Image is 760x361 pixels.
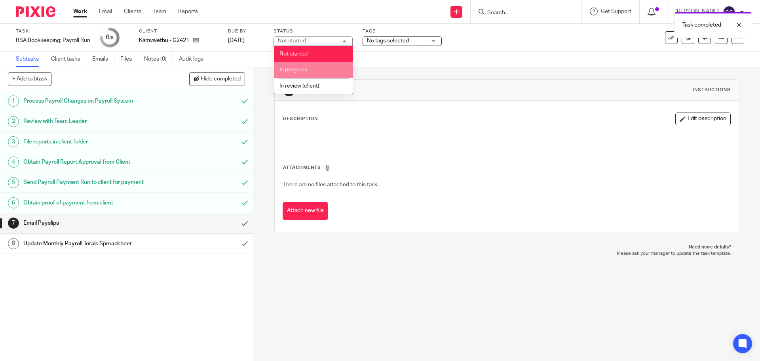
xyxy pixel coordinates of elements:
[16,28,90,34] label: Task
[23,217,160,229] h1: Email Payslips
[73,8,87,15] a: Work
[8,72,51,86] button: + Add subtask
[106,33,114,42] div: 6
[228,28,264,34] label: Due by
[23,95,160,107] h1: Process Payroll Changes on Payroll System
[23,238,160,250] h1: Update Monthly Payroll Totals Spreadsheet
[99,8,112,15] a: Email
[8,238,19,249] div: 8
[144,52,173,67] a: Notes (0)
[178,8,198,15] a: Reports
[8,218,19,229] div: 7
[8,177,19,188] div: 5
[283,202,328,220] button: Attach new file
[682,21,722,29] p: Task completed.
[201,76,241,82] span: Hide completed
[92,52,114,67] a: Emails
[23,197,160,209] h1: Obtain proof of payment from client
[693,87,731,93] div: Instructions
[367,38,409,44] span: No tags selected
[139,36,189,44] p: Kamvalethu - G2421
[8,157,19,168] div: 4
[120,52,138,67] a: Files
[8,96,19,107] div: 1
[16,52,45,67] a: Subtasks
[283,182,378,187] span: There are no files attached to this task.
[23,156,160,168] h1: Obtain Payroll Report Approval from Client
[723,6,735,18] img: svg%3E
[23,136,160,148] h1: File reports in client folder
[283,116,318,122] p: Description
[189,72,245,86] button: Hide completed
[279,83,319,89] span: In review (client)
[124,8,141,15] a: Clients
[8,136,19,147] div: 3
[274,28,353,34] label: Status
[8,116,19,127] div: 2
[109,36,114,40] small: /8
[363,28,442,34] label: Tags
[153,8,166,15] a: Team
[279,67,307,73] span: In progress
[283,165,321,170] span: Attachments
[139,28,218,34] label: Client
[51,52,86,67] a: Client tasks
[282,244,731,250] p: Need more details?
[23,176,160,188] h1: Send Payroll Payment Run to client for payment
[8,197,19,208] div: 6
[16,6,55,17] img: Pixie
[228,38,245,43] span: [DATE]
[16,36,90,44] div: RSA Bookkeeping: Payroll Run
[279,51,308,57] span: Not started
[278,38,306,44] div: Not started
[675,113,731,125] button: Edit description
[300,86,524,94] h1: Email Payslips
[179,52,209,67] a: Audit logs
[23,115,160,127] h1: Review with Team Leader
[282,250,731,257] p: Please ask your manager to update the task template.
